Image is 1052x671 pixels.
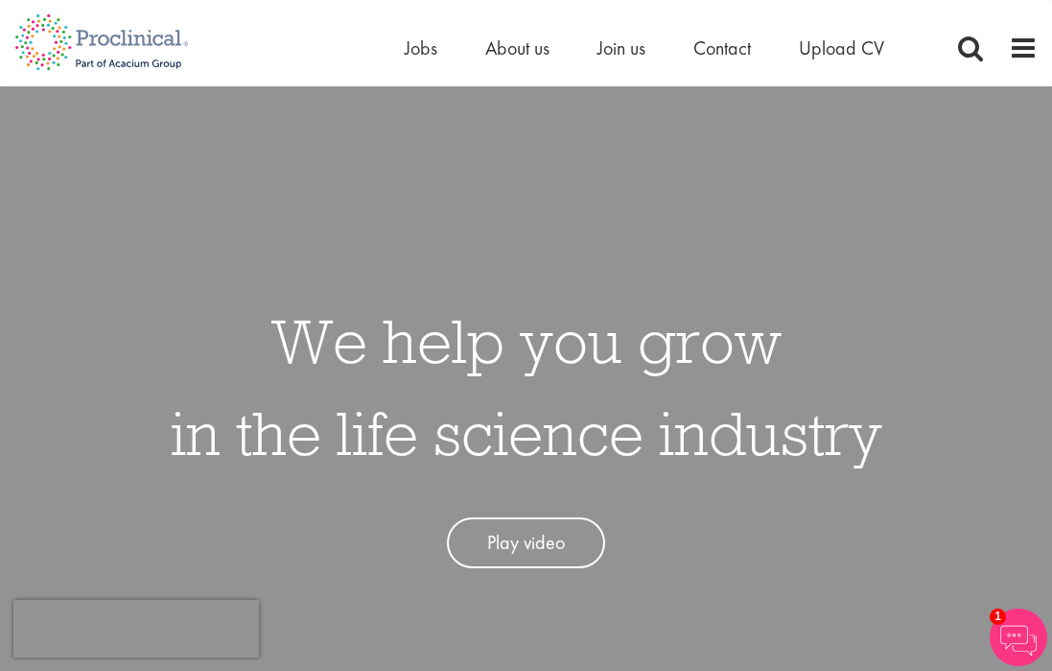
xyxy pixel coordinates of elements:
[990,609,1047,666] img: Chatbot
[405,36,437,60] a: Jobs
[447,517,605,568] a: Play video
[171,295,882,479] h1: We help you grow in the life science industry
[693,36,751,60] a: Contact
[799,36,884,60] a: Upload CV
[485,36,549,60] a: About us
[990,609,1006,625] span: 1
[597,36,645,60] a: Join us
